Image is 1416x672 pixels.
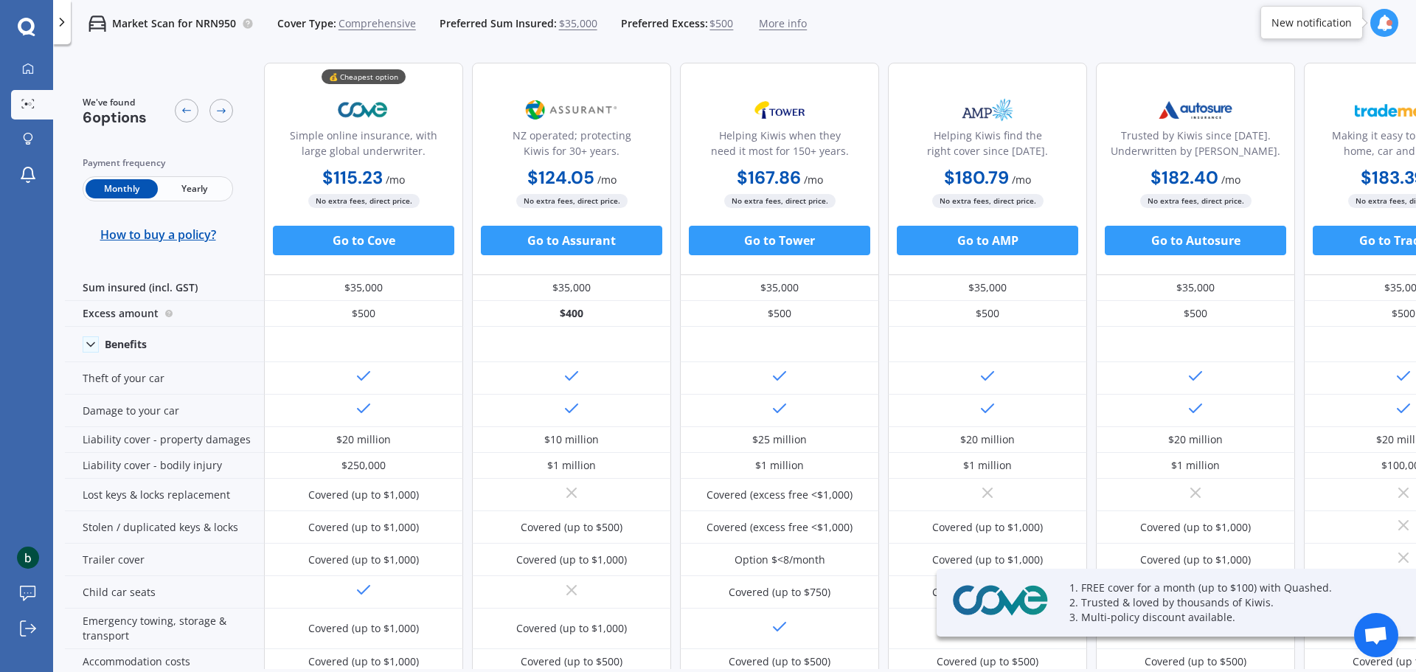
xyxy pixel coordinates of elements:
[1271,15,1352,30] div: New notification
[481,226,662,255] button: Go to Assurant
[105,338,147,351] div: Benefits
[386,173,405,187] span: / mo
[1221,173,1240,187] span: / mo
[308,194,420,208] span: No extra fees, direct price.
[544,432,599,447] div: $10 million
[440,16,557,31] span: Preferred Sum Insured:
[277,128,451,164] div: Simple online insurance, with large global underwriter.
[689,226,870,255] button: Go to Tower
[523,91,620,128] img: Assurant.png
[322,69,406,84] div: 💰 Cheapest option
[759,16,807,31] span: More info
[937,654,1038,669] div: Covered (up to $500)
[752,432,807,447] div: $25 million
[308,654,419,669] div: Covered (up to $1,000)
[341,458,386,473] div: $250,000
[731,91,828,128] img: Tower.webp
[86,179,158,198] span: Monthly
[707,520,853,535] div: Covered (excess free <$1,000)
[1140,553,1251,567] div: Covered (up to $1,000)
[1105,226,1286,255] button: Go to Autosure
[65,479,264,511] div: Lost keys & locks replacement
[339,16,416,31] span: Comprehensive
[680,275,879,301] div: $35,000
[516,194,628,208] span: No extra fees, direct price.
[88,15,106,32] img: car.f15378c7a67c060ca3f3.svg
[1108,128,1283,164] div: Trusted by Kiwis since [DATE]. Underwritten by [PERSON_NAME].
[65,609,264,649] div: Emergency towing, storage & transport
[65,544,264,576] div: Trailer cover
[1150,166,1218,189] b: $182.40
[521,520,622,535] div: Covered (up to $500)
[1140,194,1252,208] span: No extra fees, direct price.
[83,156,233,170] div: Payment frequency
[1096,275,1295,301] div: $35,000
[1168,432,1223,447] div: $20 million
[322,166,383,189] b: $115.23
[680,301,879,327] div: $500
[112,16,236,31] p: Market Scan for NRN950
[1069,595,1379,610] p: 2. Trusted & loved by thousands of Kiwis.
[83,108,147,127] span: 6 options
[516,621,627,636] div: Covered (up to $1,000)
[521,654,622,669] div: Covered (up to $500)
[158,179,230,198] span: Yearly
[1069,581,1379,595] p: 1. FREE cover for a month (up to $100) with Quashed.
[888,275,1087,301] div: $35,000
[273,226,454,255] button: Go to Cove
[693,128,867,164] div: Helping Kiwis when they need it most for 150+ years.
[1140,520,1251,535] div: Covered (up to $1,000)
[932,553,1043,567] div: Covered (up to $1,000)
[735,553,825,567] div: Option $<8/month
[709,16,733,31] span: $500
[804,173,823,187] span: / mo
[729,585,830,600] div: Covered (up to $750)
[1069,610,1379,625] p: 3. Multi-policy discount available.
[932,520,1043,535] div: Covered (up to $1,000)
[100,227,216,242] span: How to buy a policy?
[621,16,708,31] span: Preferred Excess:
[65,275,264,301] div: Sum insured (incl. GST)
[65,576,264,609] div: Child car seats
[559,16,597,31] span: $35,000
[707,488,853,502] div: Covered (excess free <$1,000)
[472,301,671,327] div: $400
[1096,301,1295,327] div: $500
[948,582,1052,620] img: Cove.webp
[308,520,419,535] div: Covered (up to $1,000)
[83,96,147,109] span: We've found
[264,275,463,301] div: $35,000
[516,553,627,567] div: Covered (up to $1,000)
[960,432,1015,447] div: $20 million
[65,427,264,453] div: Liability cover - property damages
[1145,654,1246,669] div: Covered (up to $500)
[729,654,830,669] div: Covered (up to $500)
[264,301,463,327] div: $500
[932,194,1044,208] span: No extra fees, direct price.
[65,362,264,395] div: Theft of your car
[1012,173,1031,187] span: / mo
[65,453,264,479] div: Liability cover - bodily injury
[65,395,264,427] div: Damage to your car
[277,16,336,31] span: Cover Type:
[932,585,1044,600] div: Covered (if kept in car)
[336,432,391,447] div: $20 million
[308,621,419,636] div: Covered (up to $1,000)
[308,553,419,567] div: Covered (up to $1,000)
[1171,458,1220,473] div: $1 million
[755,458,804,473] div: $1 million
[65,301,264,327] div: Excess amount
[1354,613,1398,657] div: Open chat
[547,458,596,473] div: $1 million
[527,166,594,189] b: $124.05
[315,91,412,128] img: Cove.webp
[65,511,264,544] div: Stolen / duplicated keys & locks
[897,226,1078,255] button: Go to AMP
[597,173,617,187] span: / mo
[485,128,659,164] div: NZ operated; protecting Kiwis for 30+ years.
[17,547,39,569] img: ACg8ocL-T0NwYSRHqWrI8DCxoejAADwOzdP9Yc9wmsTEpJShoCUZHw=s96-c
[944,166,1009,189] b: $180.79
[939,91,1036,128] img: AMP.webp
[737,166,801,189] b: $167.86
[888,301,1087,327] div: $500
